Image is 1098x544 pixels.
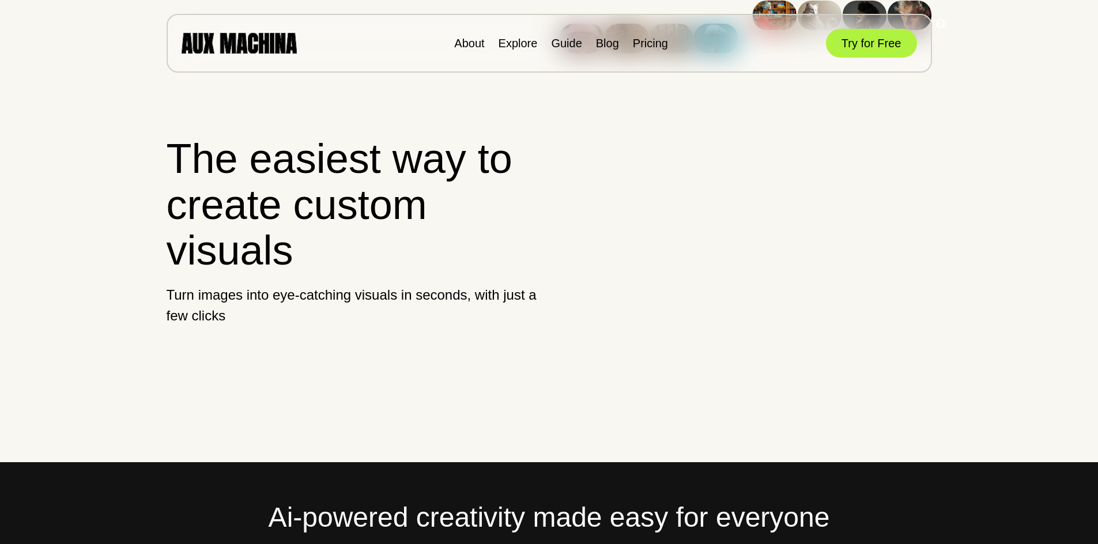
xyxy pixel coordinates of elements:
[167,497,932,538] h2: Ai-powered creativity made easy for everyone
[633,37,668,50] a: Pricing
[454,37,484,50] a: About
[551,37,582,50] a: Guide
[499,37,538,50] a: Explore
[167,136,539,273] h1: The easiest way to create custom visuals
[826,29,917,58] button: Try for Free
[596,37,619,50] a: Blog
[167,285,539,326] p: Turn images into eye-catching visuals in seconds, with just a few clicks
[182,33,297,53] img: AUX MACHINA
